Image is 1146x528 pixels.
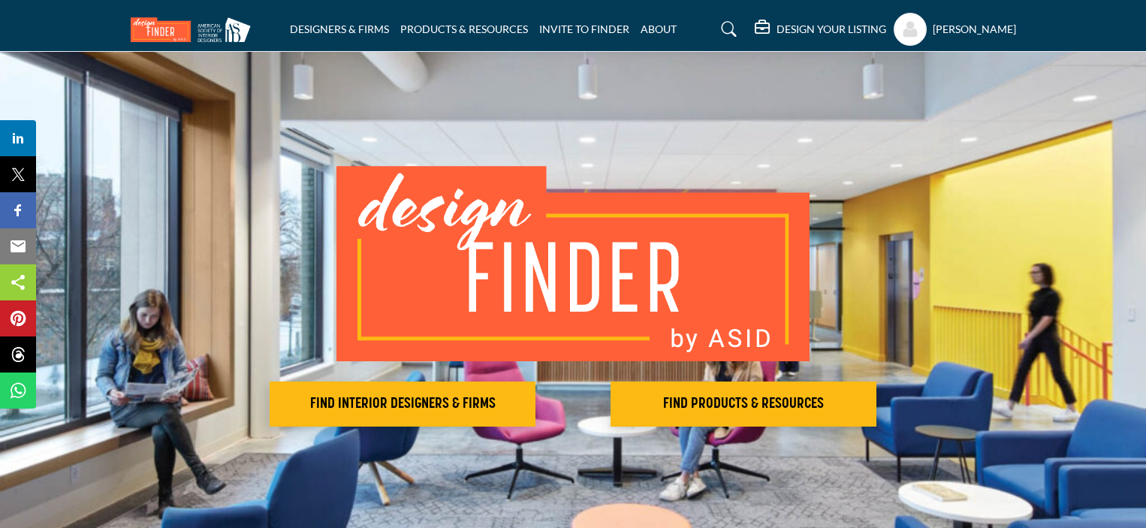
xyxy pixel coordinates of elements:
a: INVITE TO FINDER [539,23,629,35]
a: DESIGNERS & FIRMS [290,23,389,35]
img: Site Logo [131,17,258,42]
button: FIND INTERIOR DESIGNERS & FIRMS [270,382,535,427]
a: ABOUT [641,23,677,35]
div: DESIGN YOUR LISTING [755,20,886,38]
button: Show hide supplier dropdown [894,13,927,46]
a: Search [707,17,746,41]
h5: DESIGN YOUR LISTING [777,23,886,36]
a: PRODUCTS & RESOURCES [400,23,528,35]
h2: FIND PRODUCTS & RESOURCES [615,395,872,413]
button: FIND PRODUCTS & RESOURCES [611,382,876,427]
h5: [PERSON_NAME] [933,22,1016,37]
img: image [336,166,810,361]
h2: FIND INTERIOR DESIGNERS & FIRMS [274,395,531,413]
